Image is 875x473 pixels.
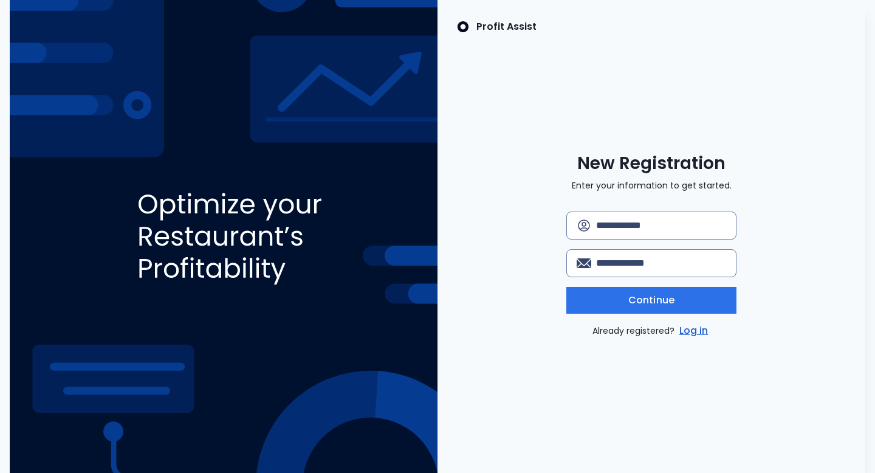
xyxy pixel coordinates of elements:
[628,293,674,308] span: Continue
[577,153,726,174] span: New Registration
[677,323,711,338] a: Log in
[457,19,469,34] img: SpotOn Logo
[572,179,732,192] p: Enter your information to get started.
[592,323,711,338] p: Already registered?
[566,287,736,314] button: Continue
[476,19,537,34] p: Profit Assist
